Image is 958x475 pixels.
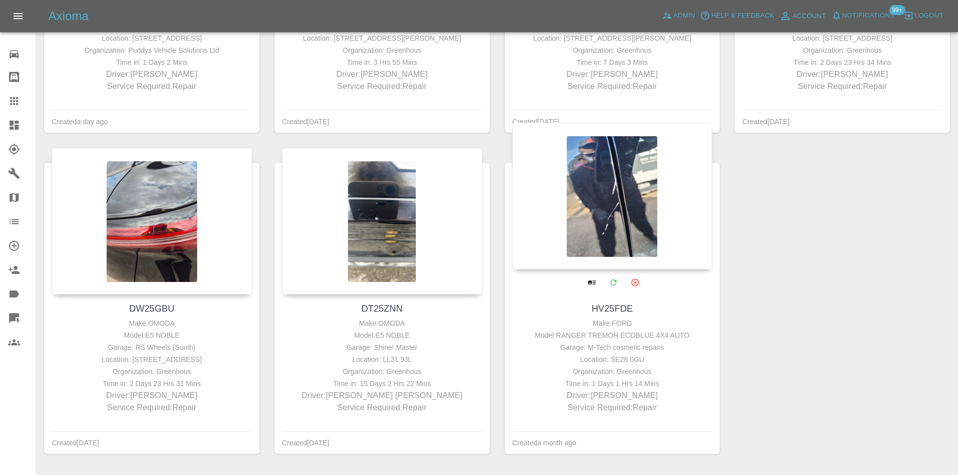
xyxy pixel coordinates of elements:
[915,10,943,22] span: Logout
[745,32,940,44] div: Location: [STREET_ADDRESS]
[625,272,645,293] button: Archive
[282,116,329,128] div: Created [DATE]
[889,5,905,15] span: 99+
[54,341,249,353] div: Garage: RS Wheels (South)
[515,402,710,414] p: Service Required: Repair
[515,44,710,56] div: Organization: Greenhous
[842,10,895,22] span: Notifications
[515,68,710,80] p: Driver: [PERSON_NAME]
[285,329,480,341] div: Model: E5 NOBLE
[515,56,710,68] div: Time in: 7 Days 3 Mins
[603,272,624,293] a: Modify
[285,68,480,80] p: Driver: [PERSON_NAME]
[285,32,480,44] div: Location: [STREET_ADDRESS][PERSON_NAME]
[512,116,560,128] div: Created [DATE]
[285,353,480,365] div: Location: LL31 9JL
[54,80,249,92] p: Service Required: Repair
[48,8,89,24] h5: Axioma
[660,8,698,24] a: Admin
[698,8,776,24] button: Help & Feedback
[673,10,695,22] span: Admin
[54,32,249,44] div: Location: [STREET_ADDRESS]
[54,329,249,341] div: Model: E5 NOBLE
[285,44,480,56] div: Organization: Greenhous
[515,317,710,329] div: Make: FORD
[285,402,480,414] p: Service Required: Repair
[6,4,30,28] button: Open drawer
[54,377,249,390] div: Time in: 2 Days 23 Hrs 31 Mins
[745,80,940,92] p: Service Required: Repair
[54,365,249,377] div: Organization: Greenhous
[515,365,710,377] div: Organization: Greenhous
[515,341,710,353] div: Garage: M-Tech cosmetic repairs
[54,402,249,414] p: Service Required: Repair
[282,437,329,449] div: Created [DATE]
[745,56,940,68] div: Time in: 2 Days 23 Hrs 34 Mins
[285,80,480,92] p: Service Required: Repair
[515,32,710,44] div: Location: [STREET_ADDRESS][PERSON_NAME]
[829,8,897,24] button: Notifications
[745,44,940,56] div: Organization: Greenhous
[52,116,108,128] div: Created a day ago
[54,317,249,329] div: Make: OMODA
[711,10,774,22] span: Help & Feedback
[901,8,946,24] button: Logout
[581,272,602,293] a: View
[285,56,480,68] div: Time in: 3 Hrs 55 Mins
[52,437,99,449] div: Created [DATE]
[285,390,480,402] p: Driver: [PERSON_NAME] [PERSON_NAME]
[362,304,403,314] a: DT25ZNN
[777,8,829,24] a: Account
[745,68,940,80] p: Driver: [PERSON_NAME]
[793,11,826,22] span: Account
[54,44,249,56] div: Organization: Puddys Vehicle Solutions Ltd
[54,68,249,80] p: Driver: [PERSON_NAME]
[54,56,249,68] div: Time in: 1 Days 2 Mins
[515,377,710,390] div: Time in: 1 Days 1 Hrs 14 Mins
[285,317,480,329] div: Make: OMODA
[515,329,710,341] div: Model: RANGER TREMOR ECOBLUE 4X4 AUTO
[512,437,577,449] div: Created a month ago
[591,304,633,314] a: HV25FDE
[54,390,249,402] p: Driver: [PERSON_NAME]
[285,341,480,353] div: Garage: Shine! Master
[515,390,710,402] p: Driver: [PERSON_NAME]
[515,353,710,365] div: Location: SE28 0GU
[285,365,480,377] div: Organization: Greenhous
[515,80,710,92] p: Service Required: Repair
[742,116,790,128] div: Created [DATE]
[285,377,480,390] div: Time in: 15 Days 2 Hrs 22 Mins
[129,304,175,314] a: DW25GBU
[54,353,249,365] div: Location: [STREET_ADDRESS]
